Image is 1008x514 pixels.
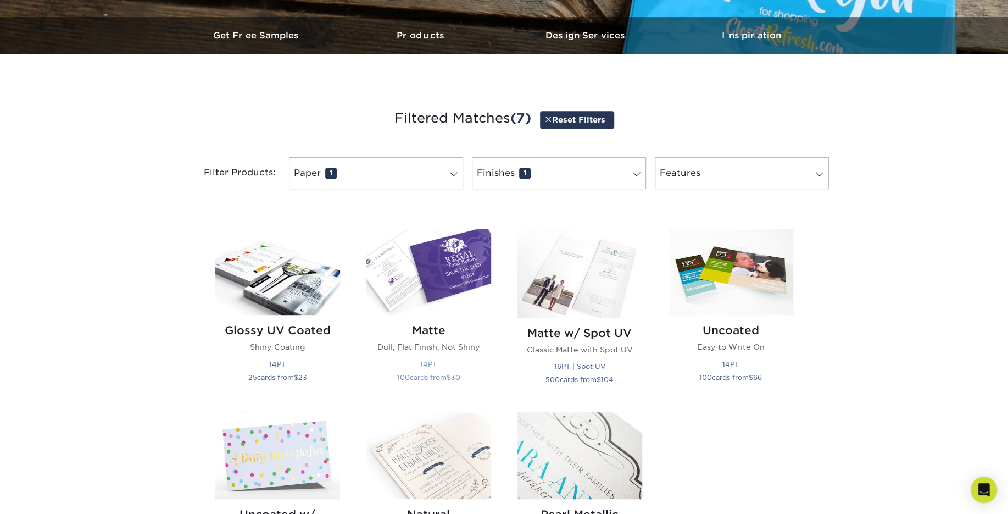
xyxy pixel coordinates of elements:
[183,93,826,144] h3: Filtered Matches
[545,375,614,384] small: cards from
[472,157,646,189] a: Finishes1
[545,375,560,384] span: 500
[451,373,460,382] span: 30
[366,412,491,499] img: Natural Postcards
[298,373,307,382] span: 23
[175,30,339,41] h3: Get Free Samples
[519,168,531,179] span: 1
[699,373,762,382] small: cards from
[175,17,339,54] a: Get Free Samples
[749,373,753,382] span: $
[3,480,93,510] iframe: Google Customer Reviews
[669,17,834,54] a: Inspiration
[366,229,491,315] img: Matte Postcards
[517,229,642,399] a: Matte w/ Spot UV Postcards Matte w/ Spot UV Classic Matte with Spot UV 16PT | Spot UV 500cards fr...
[366,341,491,352] p: Dull, Flat Finish, Not Shiny
[289,157,463,189] a: Paper1
[601,375,614,384] span: 104
[339,17,504,54] a: Products
[517,327,642,340] h2: Matte w/ Spot UV
[597,375,601,384] span: $
[971,477,997,503] div: Open Intercom Messenger
[504,30,669,41] h3: Design Services
[669,229,793,315] img: Uncoated Postcards
[294,373,298,382] span: $
[420,360,437,368] small: 14PT
[215,229,340,399] a: Glossy UV Coated Postcards Glossy UV Coated Shiny Coating 14PT 25cards from$23
[517,412,642,499] img: Pearl Metallic Postcards
[366,229,491,399] a: Matte Postcards Matte Dull, Flat Finish, Not Shiny 14PT 100cards from$30
[397,373,410,382] span: 100
[447,373,451,382] span: $
[669,324,793,337] h2: Uncoated
[248,373,257,382] span: 25
[655,157,829,189] a: Features
[510,110,531,126] span: (7)
[517,344,642,355] p: Classic Matte with Spot UV
[517,229,642,318] img: Matte w/ Spot UV Postcards
[339,30,504,41] h3: Products
[366,324,491,337] h2: Matte
[215,341,340,352] p: Shiny Coating
[175,157,285,189] div: Filter Products:
[215,412,340,499] img: Uncoated w/ Stamped Foil Postcards
[669,341,793,352] p: Easy to Write On
[269,360,286,368] small: 14PT
[669,30,834,41] h3: Inspiration
[554,362,605,371] small: 16PT | Spot UV
[215,229,340,315] img: Glossy UV Coated Postcards
[215,324,340,337] h2: Glossy UV Coated
[669,229,793,399] a: Uncoated Postcards Uncoated Easy to Write On 14PT 100cards from$66
[722,360,739,368] small: 14PT
[540,111,614,128] a: Reset Filters
[325,168,337,179] span: 1
[699,373,712,382] span: 100
[248,373,307,382] small: cards from
[753,373,762,382] span: 66
[504,17,669,54] a: Design Services
[397,373,460,382] small: cards from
